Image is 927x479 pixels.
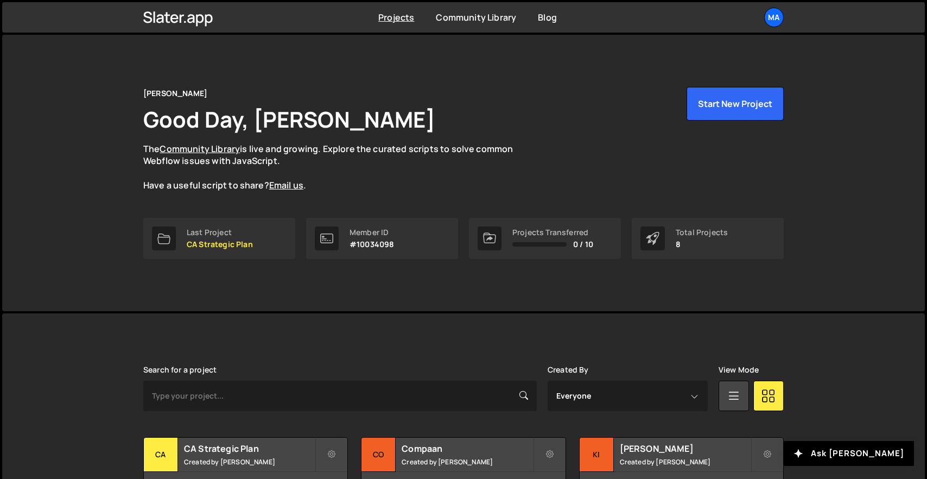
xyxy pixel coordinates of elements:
[378,11,414,23] a: Projects
[144,438,178,472] div: CA
[402,457,532,467] small: Created by [PERSON_NAME]
[402,443,532,455] h2: Compaan
[269,179,303,191] a: Email us
[436,11,516,23] a: Community Library
[764,8,784,27] a: Ma
[620,443,751,455] h2: [PERSON_NAME]
[687,87,784,121] button: Start New Project
[187,240,253,249] p: CA Strategic Plan
[350,228,394,237] div: Member ID
[719,365,759,374] label: View Mode
[143,87,207,100] div: [PERSON_NAME]
[143,365,217,374] label: Search for a project
[350,240,394,249] p: #10034098
[512,228,593,237] div: Projects Transferred
[676,240,728,249] p: 8
[573,240,593,249] span: 0 / 10
[187,228,253,237] div: Last Project
[143,218,295,259] a: Last Project CA Strategic Plan
[160,143,240,155] a: Community Library
[538,11,557,23] a: Blog
[143,104,435,134] h1: Good Day, [PERSON_NAME]
[620,457,751,467] small: Created by [PERSON_NAME]
[784,441,914,466] button: Ask [PERSON_NAME]
[143,143,534,192] p: The is live and growing. Explore the curated scripts to solve common Webflow issues with JavaScri...
[676,228,728,237] div: Total Projects
[361,438,396,472] div: Co
[580,438,614,472] div: Ki
[548,365,589,374] label: Created By
[143,381,537,411] input: Type your project...
[184,457,315,467] small: Created by [PERSON_NAME]
[184,443,315,455] h2: CA Strategic Plan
